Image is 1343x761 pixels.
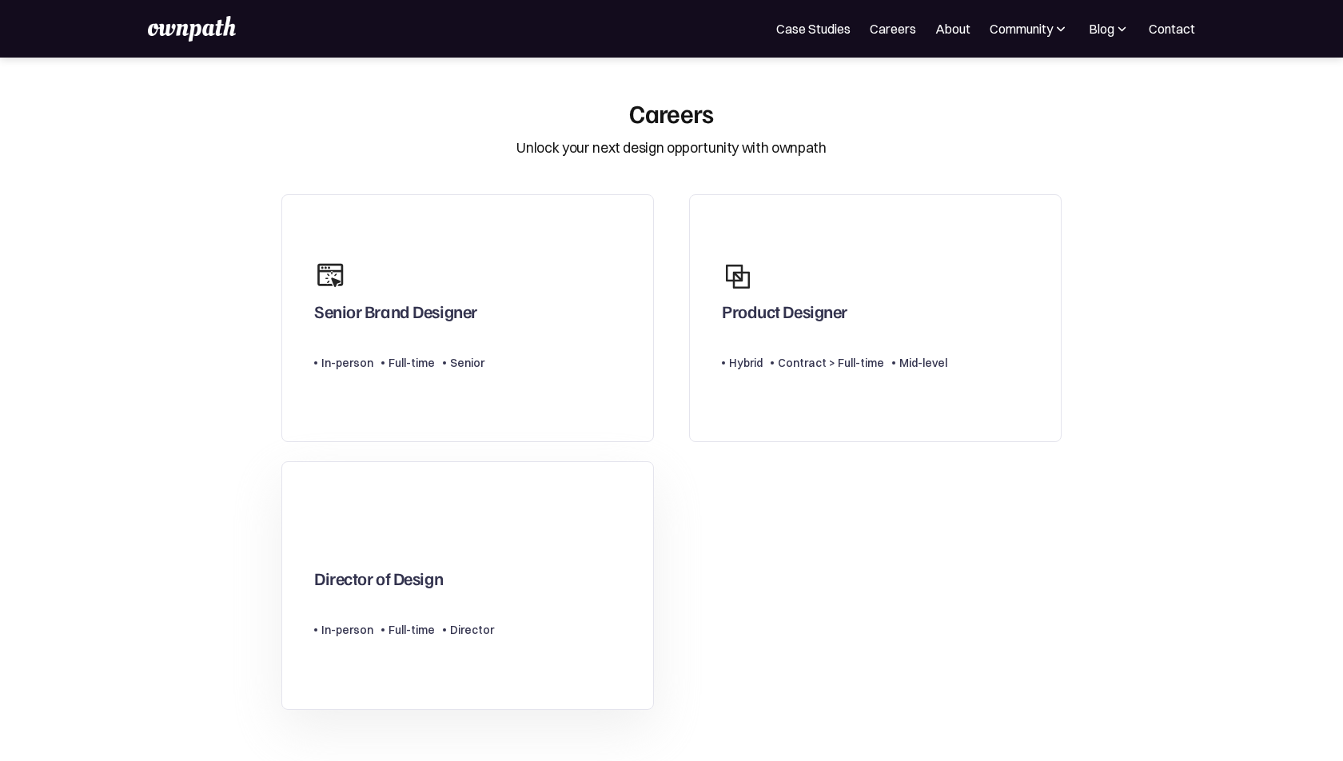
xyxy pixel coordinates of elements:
a: Case Studies [776,19,851,38]
a: Careers [870,19,916,38]
div: Contract > Full-time [778,353,884,373]
div: Careers [629,98,714,128]
div: Unlock your next design opportunity with ownpath [516,137,826,158]
div: Senior [450,353,484,373]
div: Director [450,620,494,639]
a: About [935,19,970,38]
div: Blog [1089,19,1114,38]
div: Hybrid [729,353,763,373]
div: In-person [321,620,373,639]
div: Mid-level [899,353,947,373]
div: Senior Brand Designer [314,301,477,329]
a: Contact [1149,19,1195,38]
div: Community [990,19,1053,38]
div: Full-time [389,620,435,639]
a: Senior Brand DesignerIn-personFull-timeSenior [281,194,654,443]
div: Blog [1088,19,1130,38]
div: Full-time [389,353,435,373]
div: In-person [321,353,373,373]
a: Product DesignerHybridContract > Full-timeMid-level [689,194,1062,443]
div: Product Designer [722,301,847,329]
a: Director of DesignIn-personFull-timeDirector [281,461,654,710]
div: Director of Design [314,568,443,596]
div: Community [990,19,1069,38]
